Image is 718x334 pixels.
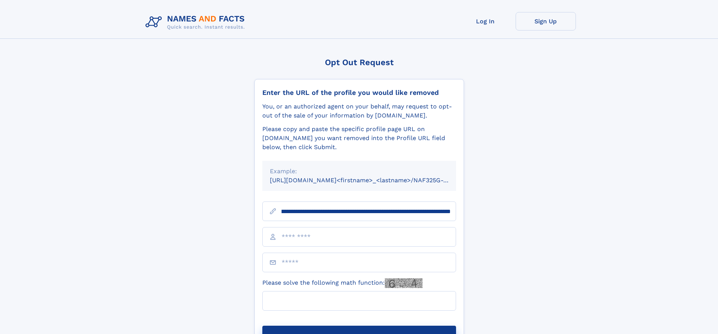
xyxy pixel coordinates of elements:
[262,88,456,97] div: Enter the URL of the profile you would like removed
[262,278,423,288] label: Please solve the following math function:
[254,58,464,67] div: Opt Out Request
[142,12,251,32] img: Logo Names and Facts
[270,177,470,184] small: [URL][DOMAIN_NAME]<firstname>_<lastname>/NAF325G-xxxxxxxx
[262,102,456,120] div: You, or an authorized agent on your behalf, may request to opt-out of the sale of your informatio...
[455,12,516,31] a: Log In
[516,12,576,31] a: Sign Up
[262,125,456,152] div: Please copy and paste the specific profile page URL on [DOMAIN_NAME] you want removed into the Pr...
[270,167,449,176] div: Example:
